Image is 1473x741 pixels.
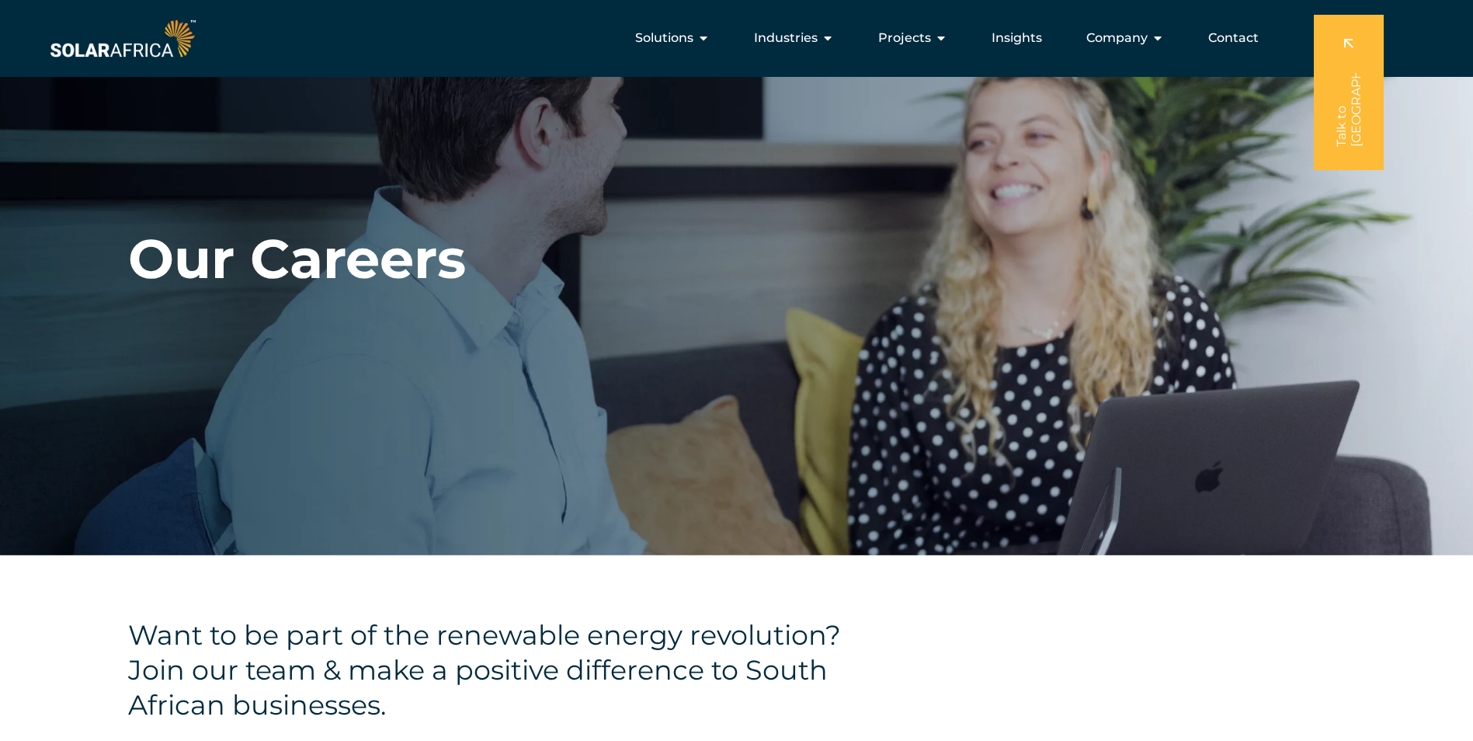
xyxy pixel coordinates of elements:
[199,23,1271,54] div: Menu Toggle
[1086,29,1148,47] span: Company
[754,29,818,47] span: Industries
[635,29,693,47] span: Solutions
[199,23,1271,54] nav: Menu
[128,226,466,292] h1: Our Careers
[992,29,1042,47] a: Insights
[878,29,931,47] span: Projects
[1208,29,1259,47] a: Contact
[128,617,902,722] h4: Want to be part of the renewable energy revolution? Join our team & make a positive difference to...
